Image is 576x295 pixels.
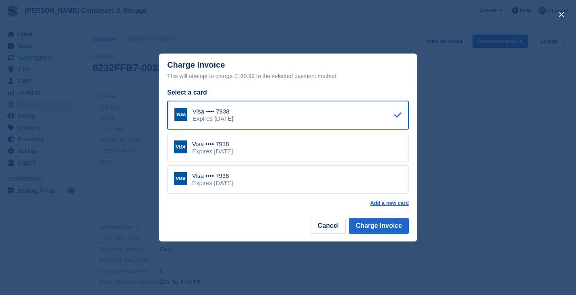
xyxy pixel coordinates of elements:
[193,108,233,115] div: Visa •••• 7938
[174,140,187,153] img: Visa Logo
[174,108,187,121] img: Visa Logo
[167,60,409,81] div: Charge Invoice
[192,140,233,148] div: Visa •••• 7938
[167,88,409,97] div: Select a card
[167,71,409,81] div: This will attempt to charge £180.99 to the selected payment method.
[192,179,233,187] div: Expires [DATE]
[193,115,233,122] div: Expires [DATE]
[192,172,233,179] div: Visa •••• 7938
[192,148,233,155] div: Expires [DATE]
[370,200,409,206] a: Add a new card
[349,218,409,234] button: Charge Invoice
[555,8,568,21] button: close
[174,172,187,185] img: Visa Logo
[311,218,346,234] button: Cancel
